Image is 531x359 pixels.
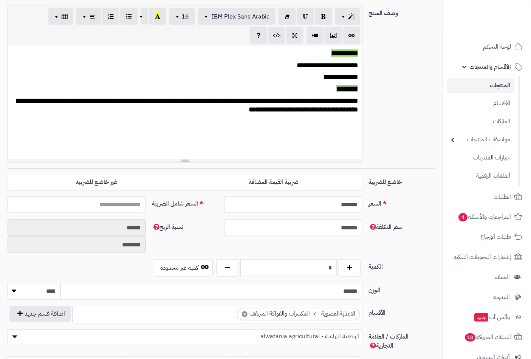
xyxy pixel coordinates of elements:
button: اضافة قسم جديد [9,306,71,322]
span: الأقسام والمنتجات [469,62,511,72]
label: ضريبة القيمة المضافة [185,175,362,190]
span: الوطنية الزراعية - alwatania agricultural [8,331,362,342]
span: 16 [181,12,189,21]
label: السعر [365,196,438,208]
label: الكمية [365,259,438,271]
span: الماركات / العلامة التجارية [368,333,409,351]
a: المراجعات والأسئلة4 [447,208,526,226]
a: الماركات [447,113,514,130]
label: السعر شامل الضريبة [149,196,221,208]
a: لوحة التحكم [447,38,526,56]
a: خيارات المنتجات [447,150,514,166]
a: الأقسام [447,95,514,111]
a: السلات المتروكة18 [447,328,526,346]
span: 18 [465,333,475,342]
span: لوحة التحكم [483,42,511,52]
span: إشعارات التحويلات البنكية [454,252,511,262]
button: IBM Plex Sans Arabic [198,8,276,25]
span: سعر التكلفة [368,223,403,232]
a: المنتجات [447,78,514,93]
span: الوطنية الزراعية - alwatania agricultural [8,330,362,345]
label: غير خاضع للضريبه [8,175,185,190]
li: الاغذيةالعضوية > المكسرات والفواكة المجفف [237,308,360,320]
a: العملاء [447,268,526,286]
a: وآتس آبجديد [447,308,526,326]
span: المدونة [493,292,510,302]
span: جديد [474,313,488,322]
label: الوزن [365,283,438,295]
span: وآتس آب [474,312,510,322]
span: المراجعات والأسئلة [458,212,511,222]
button: 16 [169,8,195,25]
label: خاضع للضريبة [365,175,438,187]
a: مواصفات المنتجات [447,132,514,148]
span: العملاء [495,272,510,282]
span: نسبة الربح [152,223,183,232]
span: طلبات الإرجاع [480,232,511,242]
span: 4 [458,213,468,221]
span: IBM Plex Sans Arabic [212,12,269,21]
span: الطلبات [494,192,511,202]
span: السلات المتروكة [464,332,511,342]
span: × [242,311,248,317]
a: الطلبات [447,188,526,206]
a: طلبات الإرجاع [447,228,526,246]
a: المدونة [447,288,526,306]
label: وصف المنتج [365,6,438,18]
a: إشعارات التحويلات البنكية [447,248,526,266]
a: الملفات الرقمية [447,168,514,184]
label: الأقسام [365,306,438,318]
